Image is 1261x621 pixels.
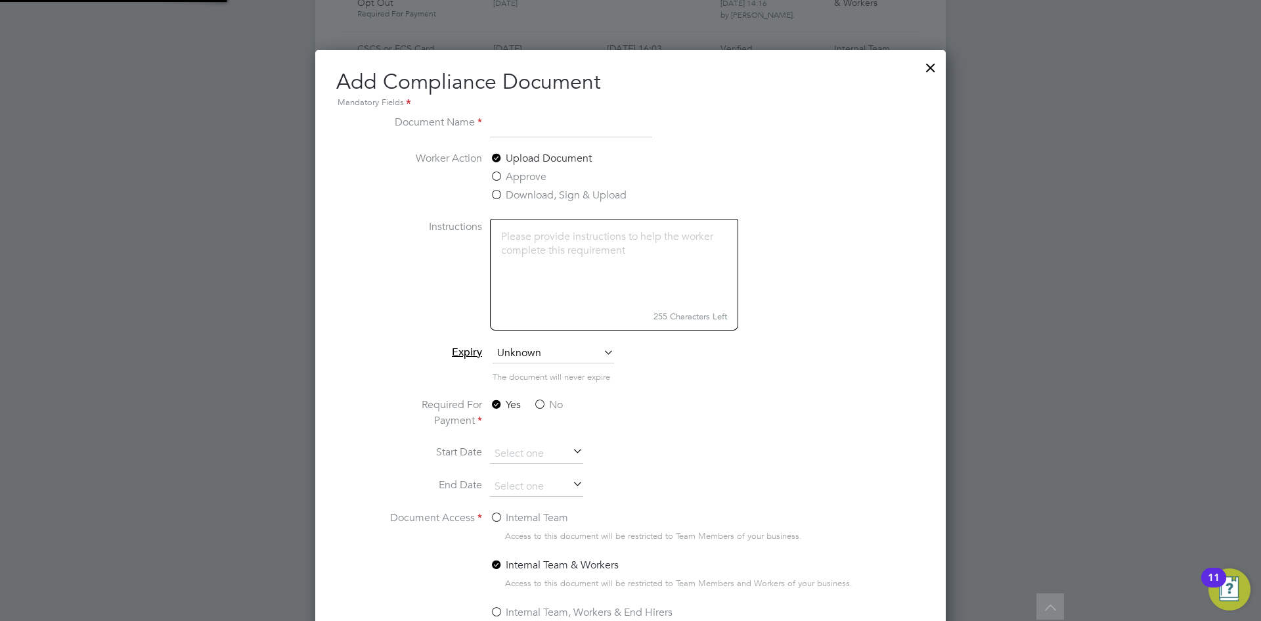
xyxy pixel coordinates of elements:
[384,150,482,203] label: Worker Action
[384,219,482,328] label: Instructions
[505,528,802,544] span: Access to this document will be restricted to Team Members of your business.
[452,346,482,359] span: Expiry
[490,605,673,620] label: Internal Team, Workers & End Hirers
[490,510,568,526] label: Internal Team
[505,576,852,591] span: Access to this document will be restricted to Team Members and Workers of your business.
[1208,578,1220,595] div: 11
[490,397,521,413] label: Yes
[1208,568,1250,610] button: Open Resource Center, 11 new notifications
[493,371,610,382] span: The document will never expire
[490,169,546,185] label: Approve
[493,344,614,363] span: Unknown
[490,444,583,464] input: Select one
[384,477,482,494] label: End Date
[533,397,563,413] label: No
[490,557,619,573] label: Internal Team & Workers
[336,68,925,110] h2: Add Compliance Document
[490,304,738,331] small: 255 Characters Left
[490,477,583,497] input: Select one
[384,114,482,135] label: Document Name
[384,397,482,428] label: Required For Payment
[384,444,482,461] label: Start Date
[336,96,925,110] div: Mandatory Fields
[490,150,592,166] label: Upload Document
[490,187,627,203] label: Download, Sign & Upload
